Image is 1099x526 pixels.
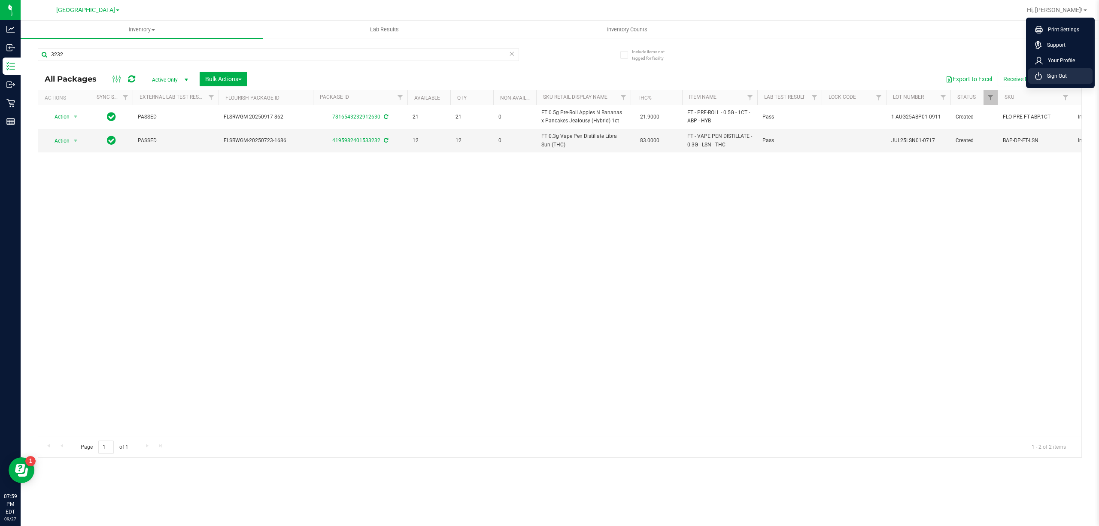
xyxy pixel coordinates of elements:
[808,90,822,105] a: Filter
[332,114,380,120] a: 7816543232912630
[6,99,15,107] inline-svg: Retail
[38,48,519,61] input: Search Package ID, Item Name, SKU, Lot or Part Number...
[1042,41,1066,49] span: Support
[107,134,116,146] span: In Sync
[6,117,15,126] inline-svg: Reports
[636,134,664,147] span: 83.0000
[829,94,856,100] a: Lock Code
[498,113,531,121] span: 0
[224,137,308,145] span: FLSRWGM-20250723-1686
[762,137,817,145] span: Pass
[1043,56,1075,65] span: Your Profile
[940,72,998,86] button: Export to Excel
[6,43,15,52] inline-svg: Inbound
[98,441,114,454] input: 1
[541,109,625,125] span: FT 0.5g Pre-Roll Apples N Bananas x Pancakes Jealousy (Hybrid) 1ct
[1003,137,1068,145] span: BAP-DP-FT-LSN
[47,135,70,147] span: Action
[6,62,15,70] inline-svg: Inventory
[595,26,659,33] span: Inventory Counts
[1003,113,1068,121] span: FLO-PRE-FT-ABP.1CT
[743,90,757,105] a: Filter
[25,456,36,466] iframe: Resource center unread badge
[4,516,17,522] p: 09/27
[1035,41,1089,49] a: Support
[1059,90,1073,105] a: Filter
[6,25,15,33] inline-svg: Analytics
[138,137,213,145] span: PASSED
[70,135,81,147] span: select
[225,95,279,101] a: Flourish Package ID
[616,90,631,105] a: Filter
[638,95,652,101] a: THC%
[73,441,135,454] span: Page of 1
[764,94,805,100] a: Lab Test Result
[332,137,380,143] a: 4195982401533232
[393,90,407,105] a: Filter
[97,94,130,100] a: Sync Status
[138,113,213,121] span: PASSED
[1005,94,1014,100] a: SKU
[636,111,664,123] span: 21.9000
[891,137,945,145] span: JUL25LSN01-0717
[1042,72,1067,80] span: Sign Out
[383,137,388,143] span: Sync from Compliance System
[263,21,506,39] a: Lab Results
[70,111,81,123] span: select
[6,80,15,89] inline-svg: Outbound
[47,111,70,123] span: Action
[413,137,445,145] span: 12
[320,94,349,100] a: Package ID
[358,26,410,33] span: Lab Results
[893,94,924,100] a: Lot Number
[1027,6,1083,13] span: Hi, [PERSON_NAME]!
[506,21,748,39] a: Inventory Counts
[455,113,488,121] span: 21
[224,113,308,121] span: FLSRWGM-20250917-862
[140,94,207,100] a: External Lab Test Result
[936,90,950,105] a: Filter
[107,111,116,123] span: In Sync
[118,90,133,105] a: Filter
[687,109,752,125] span: FT - PRE-ROLL - 0.5G - 1CT - ABP - HYB
[204,90,219,105] a: Filter
[21,26,263,33] span: Inventory
[998,72,1069,86] button: Receive Non-Cannabis
[4,493,17,516] p: 07:59 PM EDT
[541,132,625,149] span: FT 0.3g Vape Pen Distillate Libra Sun (THC)
[455,137,488,145] span: 12
[45,74,105,84] span: All Packages
[498,137,531,145] span: 0
[1028,68,1093,84] li: Sign Out
[984,90,998,105] a: Filter
[687,132,752,149] span: FT - VAPE PEN DISTILLATE - 0.3G - LSN - THC
[457,95,467,101] a: Qty
[383,114,388,120] span: Sync from Compliance System
[21,21,263,39] a: Inventory
[1025,441,1073,453] span: 1 - 2 of 2 items
[872,90,886,105] a: Filter
[1043,25,1079,34] span: Print Settings
[543,94,607,100] a: Sku Retail Display Name
[414,95,440,101] a: Available
[957,94,976,100] a: Status
[205,76,242,82] span: Bulk Actions
[762,113,817,121] span: Pass
[956,137,993,145] span: Created
[632,49,675,61] span: Include items not tagged for facility
[956,113,993,121] span: Created
[9,457,34,483] iframe: Resource center
[891,113,945,121] span: 1-AUG25ABP01-0911
[689,94,716,100] a: Item Name
[56,6,115,14] span: [GEOGRAPHIC_DATA]
[45,95,86,101] div: Actions
[500,95,538,101] a: Non-Available
[413,113,445,121] span: 21
[509,48,515,59] span: Clear
[200,72,247,86] button: Bulk Actions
